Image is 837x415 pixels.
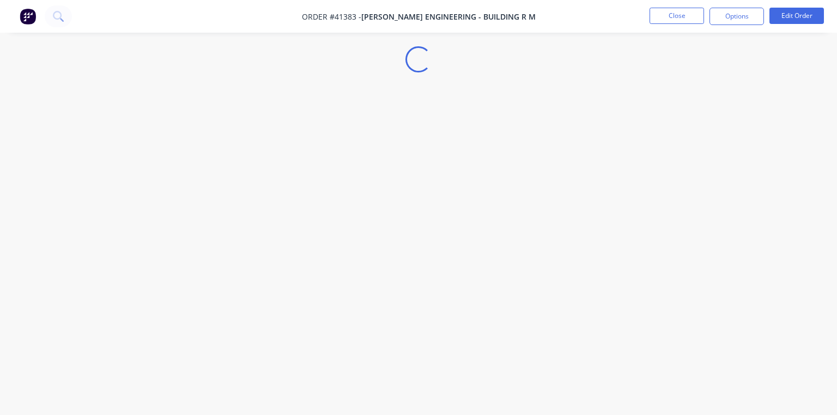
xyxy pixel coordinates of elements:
span: Order #41383 - [302,11,361,22]
button: Options [709,8,764,25]
img: Factory [20,8,36,25]
span: [PERSON_NAME] Engineering - Building R M [361,11,536,22]
button: Edit Order [769,8,824,24]
button: Close [650,8,704,24]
